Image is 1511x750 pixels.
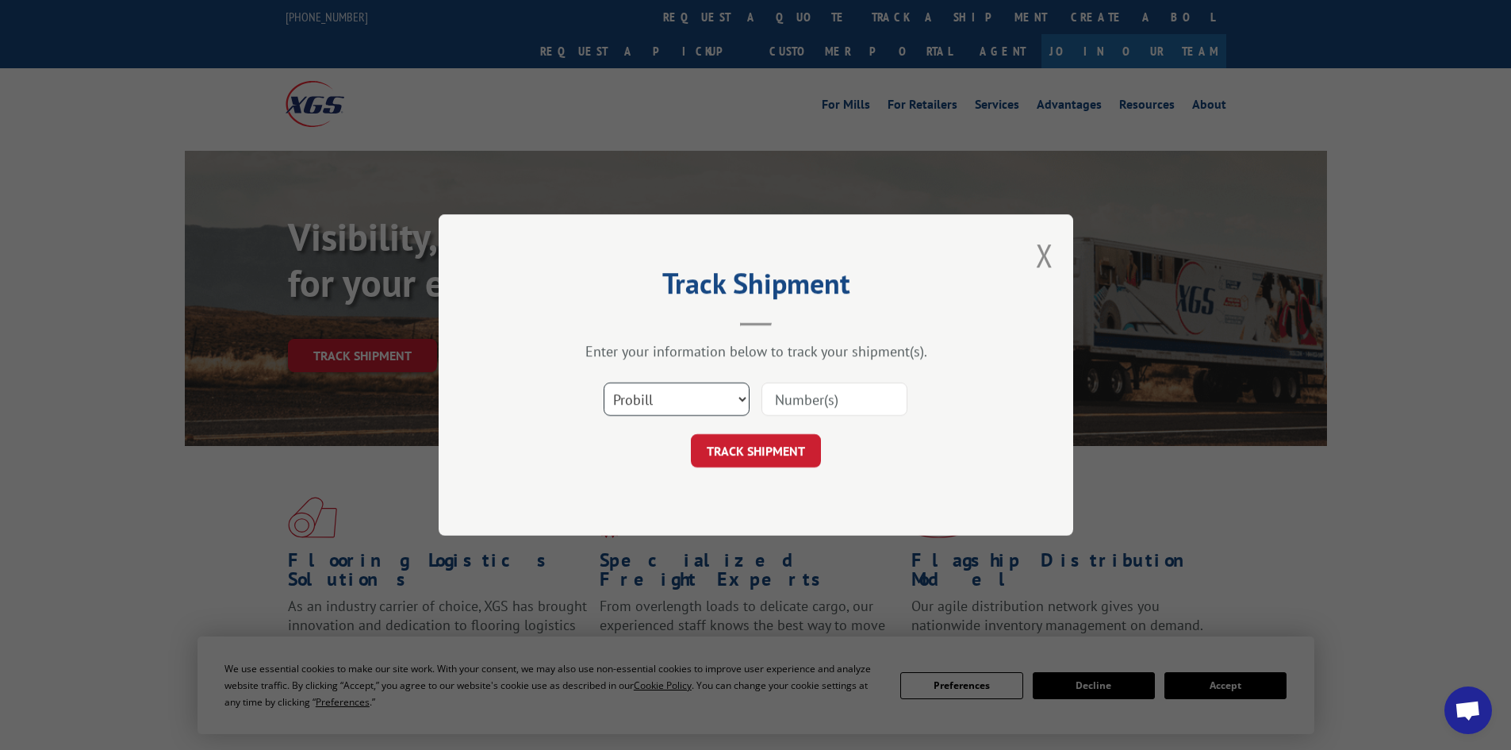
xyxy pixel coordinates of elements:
input: Number(s) [761,383,907,416]
button: TRACK SHIPMENT [691,434,821,467]
button: Close modal [1036,234,1053,276]
div: Enter your information below to track your shipment(s). [518,342,994,360]
h2: Track Shipment [518,272,994,302]
div: Open chat [1444,687,1492,734]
